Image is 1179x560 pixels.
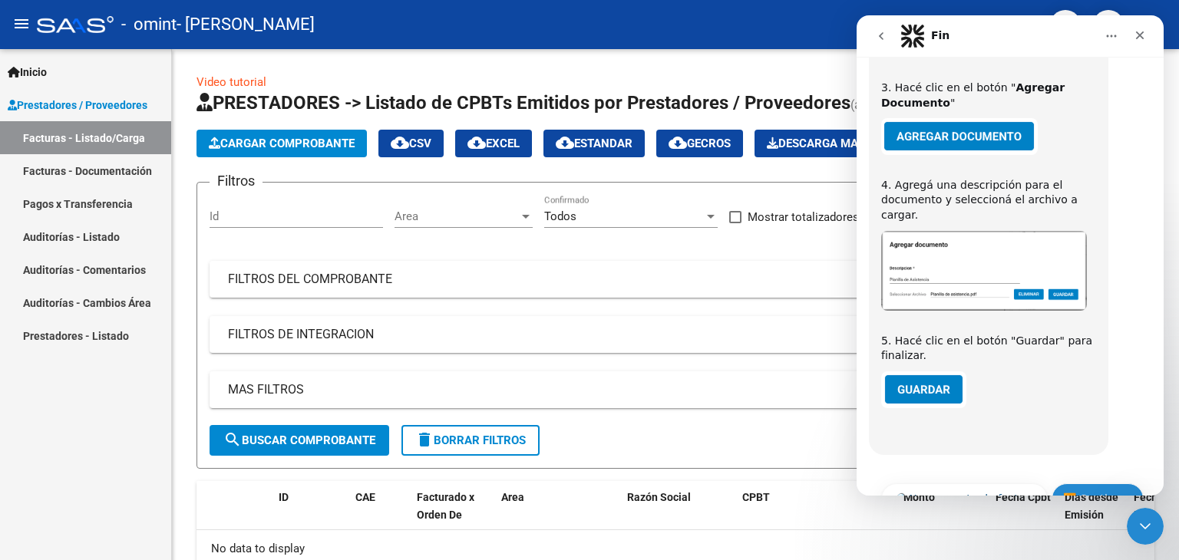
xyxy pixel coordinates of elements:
[25,303,239,348] div: 5. Hacé clic en el botón "Guardar" para finalizar.
[1127,508,1164,545] iframe: Intercom live chat
[467,133,486,152] mat-icon: cloud_download
[25,50,239,95] div: 3. Hacé clic en el botón " "
[25,147,239,207] div: 4. Agregá una descripción para el documento y seleccioná el archivo a cargar.
[349,481,411,548] datatable-header-cell: CAE
[228,271,1105,288] mat-panel-title: FILTROS DEL COMPROBANTE
[391,133,409,152] mat-icon: cloud_download
[543,130,645,157] button: Estandar
[8,97,147,114] span: Prestadores / Proveedores
[544,209,576,223] span: Todos
[989,481,1058,548] datatable-header-cell: Fecha Cpbt
[209,137,355,150] span: Cargar Comprobante
[501,491,524,503] span: Area
[415,433,526,447] span: Borrar Filtros
[556,133,574,152] mat-icon: cloud_download
[669,137,731,150] span: Gecros
[196,75,266,89] a: Video tutorial
[210,261,1141,298] mat-expansion-panel-header: FILTROS DEL COMPROBANTE
[279,491,289,503] span: ID
[903,491,935,503] span: Monto
[223,433,375,447] span: Buscar Comprobante
[742,491,770,503] span: CPBT
[417,491,474,521] span: Facturado x Orden De
[272,481,349,548] datatable-header-cell: ID
[1058,481,1128,548] datatable-header-cell: Días desde Emisión
[12,15,31,33] mat-icon: menu
[228,326,1105,343] mat-panel-title: FILTROS DE INTEGRACION
[195,468,287,499] button: ⏭️ Continuar
[857,15,1164,496] iframe: Intercom live chat
[25,468,191,499] button: 🔎 No encuentro la factura
[656,130,743,157] button: Gecros
[210,371,1141,408] mat-expansion-panel-header: MAS FILTROS
[378,130,444,157] button: CSV
[415,430,434,449] mat-icon: delete
[455,130,532,157] button: EXCEL
[177,8,315,41] span: - [PERSON_NAME]
[210,316,1141,353] mat-expansion-panel-header: FILTROS DE INTEGRACION
[467,137,520,150] span: EXCEL
[556,137,632,150] span: Estandar
[228,381,1105,398] mat-panel-title: MAS FILTROS
[210,425,389,456] button: Buscar Comprobante
[755,130,895,157] app-download-masive: Descarga masiva de comprobantes (adjuntos)
[210,170,263,192] h3: Filtros
[767,137,883,150] span: Descarga Masiva
[755,130,895,157] button: Descarga Masiva
[669,133,687,152] mat-icon: cloud_download
[621,481,736,548] datatable-header-cell: Razón Social
[495,481,599,548] datatable-header-cell: Area
[627,491,691,503] span: Razón Social
[996,491,1051,503] span: Fecha Cpbt
[8,64,47,81] span: Inicio
[223,430,242,449] mat-icon: search
[355,491,375,503] span: CAE
[850,97,887,112] span: (alt+q)
[736,481,897,548] datatable-header-cell: CPBT
[748,208,859,226] span: Mostrar totalizadores
[897,481,989,548] datatable-header-cell: Monto
[196,130,367,157] button: Cargar Comprobante
[401,425,540,456] button: Borrar Filtros
[196,92,850,114] span: PRESTADORES -> Listado de CPBTs Emitidos por Prestadores / Proveedores
[1065,491,1118,521] span: Días desde Emisión
[121,8,177,41] span: - omint
[411,481,495,548] datatable-header-cell: Facturado x Orden De
[395,209,519,223] span: Area
[391,137,431,150] span: CSV
[25,400,239,430] div: ​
